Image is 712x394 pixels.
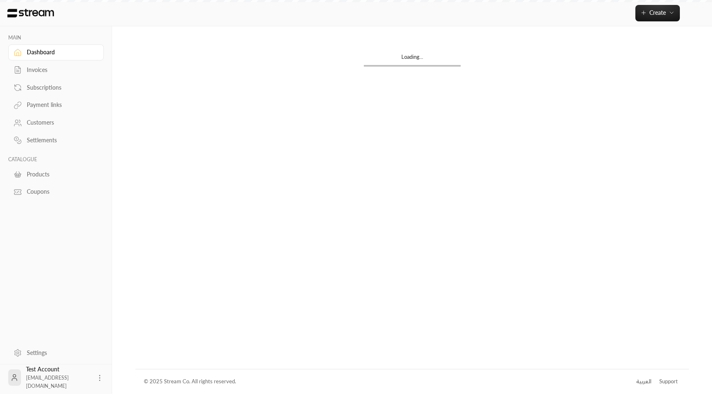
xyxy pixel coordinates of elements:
p: MAIN [8,35,104,41]
a: Dashboard [8,44,104,60]
a: Subscriptions [8,79,104,95]
a: Settlements [8,132,104,148]
div: Settings [27,349,94,357]
a: Products [8,166,104,182]
span: Create [649,9,666,16]
div: Dashboard [27,48,94,56]
div: Coupons [27,188,94,196]
div: Invoices [27,66,94,74]
div: Customers [27,118,94,127]
div: Test Account [26,365,91,390]
a: Payment links [8,97,104,113]
a: Support [657,374,681,389]
a: Invoices [8,62,104,78]
a: Settings [8,345,104,361]
div: Payment links [27,101,94,109]
img: Logo [7,9,55,18]
div: © 2025 Stream Co. All rights reserved. [144,378,236,386]
p: CATALOGUE [8,156,104,163]
div: العربية [636,378,651,386]
div: Settlements [27,136,94,144]
a: Coupons [8,184,104,200]
div: Subscriptions [27,83,94,92]
span: [EMAIL_ADDRESS][DOMAIN_NAME] [26,375,69,389]
div: Products [27,170,94,178]
div: Loading... [364,53,461,65]
a: Customers [8,115,104,131]
button: Create [635,5,680,21]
